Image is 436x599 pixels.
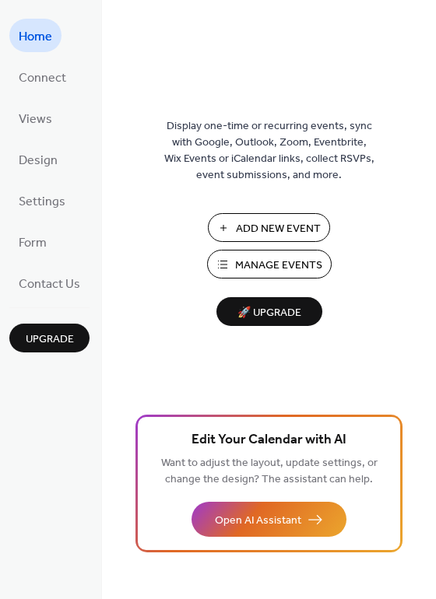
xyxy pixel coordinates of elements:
[9,266,90,299] a: Contact Us
[216,297,322,326] button: 🚀 Upgrade
[9,19,62,52] a: Home
[9,60,76,93] a: Connect
[235,257,322,274] span: Manage Events
[19,149,58,173] span: Design
[226,303,313,324] span: 🚀 Upgrade
[164,118,374,184] span: Display one-time or recurring events, sync with Google, Outlook, Zoom, Eventbrite, Wix Events or ...
[19,231,47,255] span: Form
[208,213,330,242] button: Add New Event
[19,107,52,131] span: Views
[207,250,332,278] button: Manage Events
[19,66,66,90] span: Connect
[19,25,52,49] span: Home
[9,225,56,258] a: Form
[19,272,80,296] span: Contact Us
[215,513,301,529] span: Open AI Assistant
[26,331,74,348] span: Upgrade
[192,429,346,451] span: Edit Your Calendar with AI
[9,324,90,352] button: Upgrade
[9,101,62,135] a: Views
[19,190,65,214] span: Settings
[161,453,378,490] span: Want to adjust the layout, update settings, or change the design? The assistant can help.
[9,184,75,217] a: Settings
[9,142,67,176] a: Design
[236,221,321,237] span: Add New Event
[192,502,346,537] button: Open AI Assistant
